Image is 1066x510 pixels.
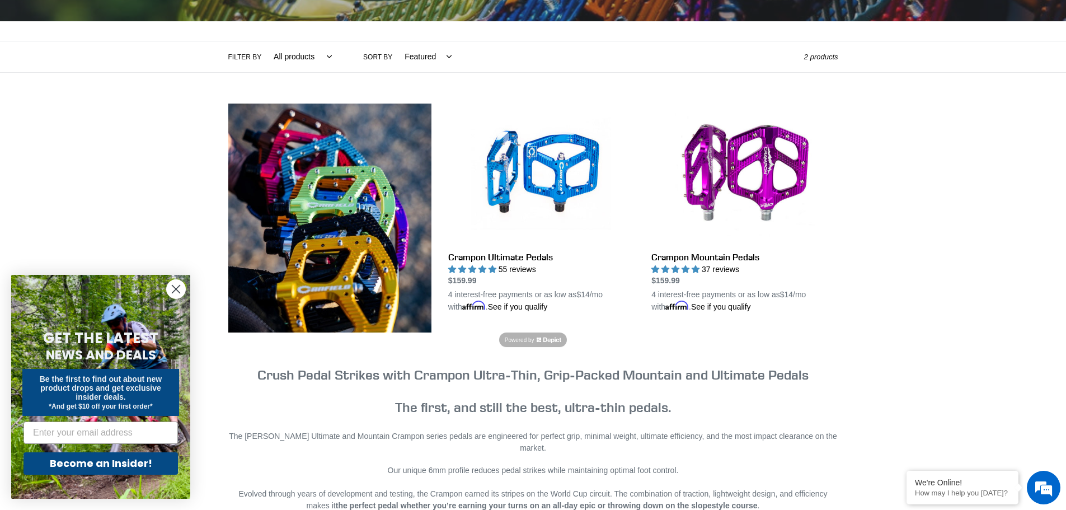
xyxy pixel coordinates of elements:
p: The [PERSON_NAME] Ultimate and Mountain Crampon series pedals are engineered for perfect grip, mi... [228,431,838,454]
span: *And get $10 off your first order* [49,403,152,410]
span: 2 products [804,53,838,61]
button: Become an Insider! [24,452,178,475]
span: GET THE LATEST [43,328,158,348]
label: Sort by [363,52,392,62]
strong: the perfect pedal whether you’re earning your turns on an all-day epic or throwing down on the sl... [336,501,758,510]
h3: The first, and still the best, ultra-thin pedals. [228,367,838,415]
span: NEWS AND DEALS [46,346,156,364]
span: Be the first to find out about new product drops and get exclusive insider deals. [40,375,162,401]
span: Powered by [505,336,534,344]
img: Content block image [228,104,431,333]
div: We're Online! [915,478,1010,487]
a: Powered by [499,333,567,347]
button: Close dialog [166,279,186,299]
label: Filter by [228,52,262,62]
strong: Crush Pedal Strikes with Crampon Ultra-Thin, Grip-Packed Mountain and Ultimate Pedals [257,366,809,383]
p: How may I help you today? [915,489,1010,497]
input: Enter your email address [24,422,178,444]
